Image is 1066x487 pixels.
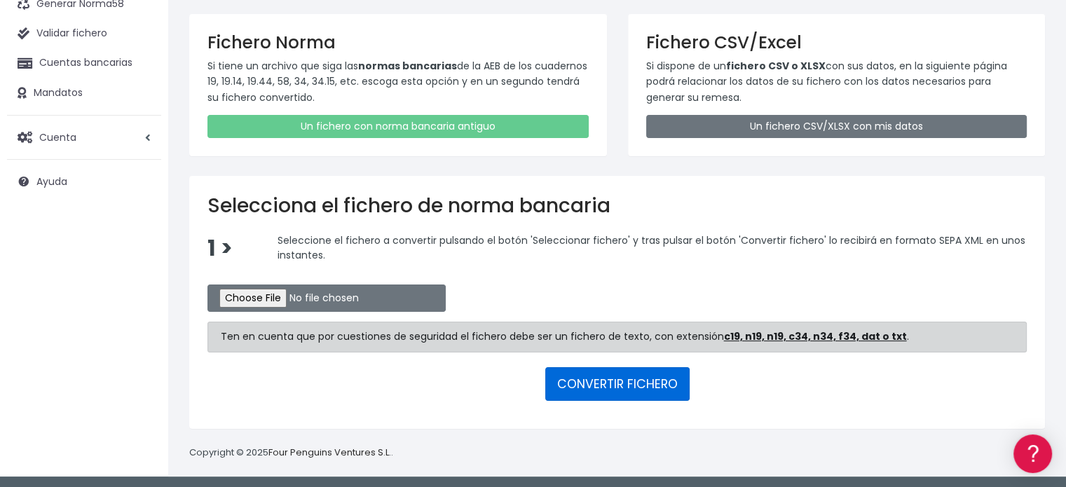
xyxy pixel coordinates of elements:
span: 1 > [207,233,233,263]
span: Cuenta [39,130,76,144]
strong: fichero CSV o XLSX [726,59,826,73]
strong: normas bancarias [358,59,457,73]
div: Convertir ficheros [14,155,266,168]
a: POWERED BY ENCHANT [193,404,270,417]
a: Problemas habituales [14,199,266,221]
button: CONVERTIR FICHERO [545,367,690,401]
a: General [14,301,266,322]
strong: c19, n19, n19, c34, n34, f34, dat o txt [724,329,907,343]
a: Validar fichero [7,19,161,48]
a: Four Penguins Ventures S.L. [268,446,391,459]
div: Programadores [14,336,266,350]
span: Ayuda [36,174,67,188]
div: Información general [14,97,266,111]
a: API [14,358,266,380]
h2: Selecciona el fichero de norma bancaria [207,194,1027,218]
h3: Fichero CSV/Excel [646,32,1027,53]
p: Copyright © 2025 . [189,446,393,460]
a: Un fichero con norma bancaria antiguo [207,115,589,138]
a: Cuenta [7,123,161,152]
span: Seleccione el fichero a convertir pulsando el botón 'Seleccionar fichero' y tras pulsar el botón ... [278,233,1025,262]
p: Si tiene un archivo que siga las de la AEB de los cuadernos 19, 19.14, 19.44, 58, 34, 34.15, etc.... [207,58,589,105]
button: Contáctanos [14,375,266,399]
div: Ten en cuenta que por cuestiones de seguridad el fichero debe ser un fichero de texto, con extens... [207,322,1027,352]
p: Si dispone de un con sus datos, en la siguiente página podrá relacionar los datos de su fichero c... [646,58,1027,105]
a: Ayuda [7,167,161,196]
a: Perfiles de empresas [14,242,266,264]
a: Un fichero CSV/XLSX con mis datos [646,115,1027,138]
a: Videotutoriales [14,221,266,242]
a: Información general [14,119,266,141]
a: Formatos [14,177,266,199]
a: Mandatos [7,78,161,108]
div: Facturación [14,278,266,291]
a: Cuentas bancarias [7,48,161,78]
h3: Fichero Norma [207,32,589,53]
